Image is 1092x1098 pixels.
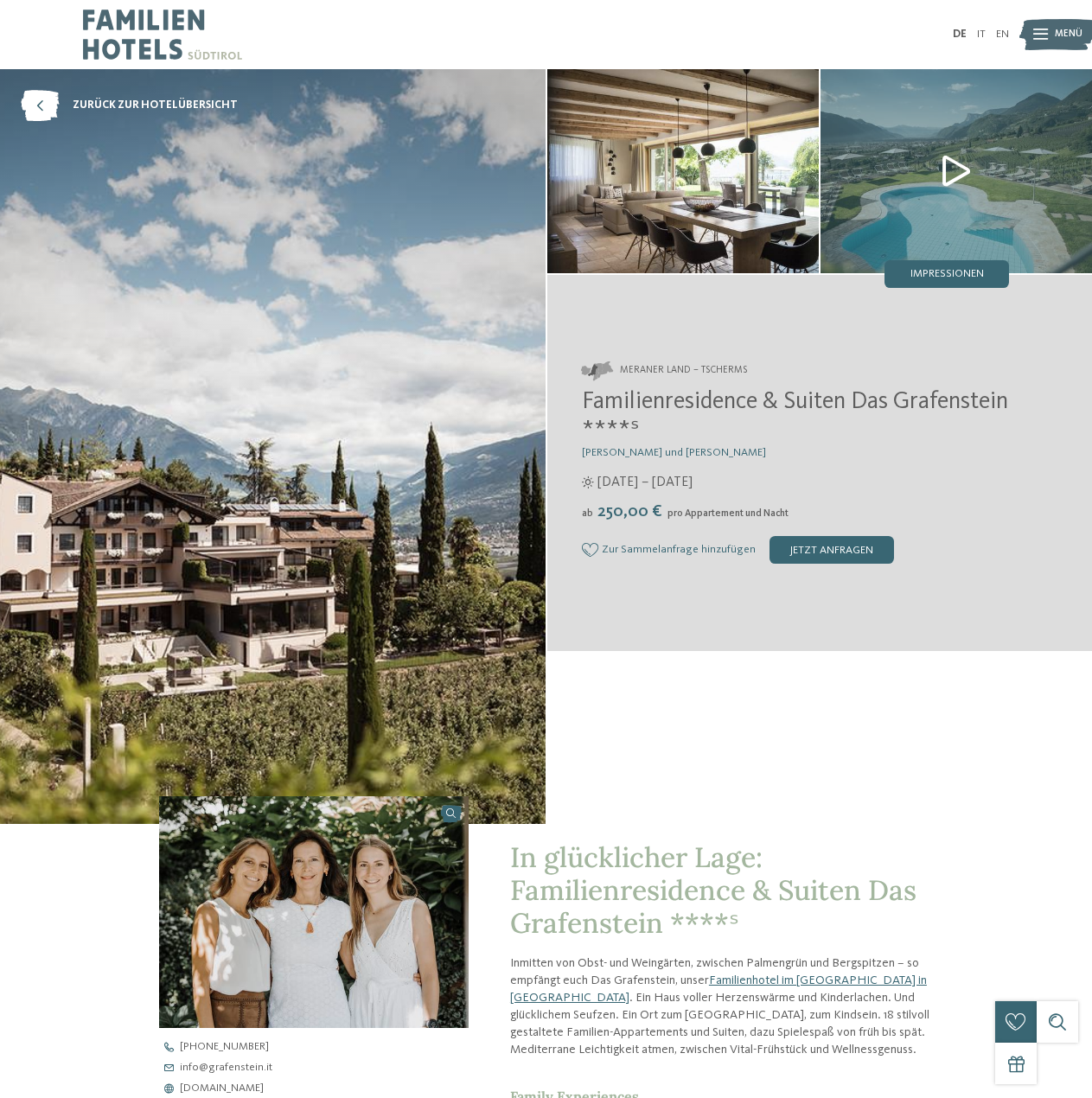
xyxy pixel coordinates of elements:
[582,390,1008,444] span: Familienresidence & Suiten Das Grafenstein ****ˢ
[821,69,1092,273] img: Unser Familienhotel im Meraner Land für glückliche Tage
[159,1083,494,1095] a: [DOMAIN_NAME]
[510,974,927,1004] a: Familienhotel im [GEOGRAPHIC_DATA] in [GEOGRAPHIC_DATA]
[159,1042,494,1053] a: [PHONE_NUMBER]
[510,954,934,1059] p: Inmitten von Obst- und Weingärten, zwischen Palmengrün und Bergspitzen – so empfängt euch Das Gra...
[159,1063,494,1074] a: info@grafenstein.it
[21,90,238,121] a: zurück zur Hotelübersicht
[602,544,756,556] span: Zur Sammelanfrage hinzufügen
[620,364,747,378] span: Meraner Land – Tscherms
[582,508,593,519] span: ab
[597,473,693,492] span: [DATE] – [DATE]
[510,839,916,942] span: In glücklicher Lage: Familienresidence & Suiten Das Grafenstein ****ˢ
[547,69,819,273] img: Unser Familienhotel im Meraner Land für glückliche Tage
[953,29,967,40] a: DE
[977,29,986,40] a: IT
[180,1042,269,1053] span: [PHONE_NUMBER]
[180,1083,264,1095] span: [DOMAIN_NAME]
[996,29,1009,40] a: EN
[1055,28,1082,41] span: Menü
[582,476,594,488] i: Öffnungszeiten im Sommer
[180,1063,272,1074] span: info@ grafenstein. it
[159,796,469,1029] img: Unser Familienhotel im Meraner Land für glückliche Tage
[910,269,984,280] span: Impressionen
[770,536,894,564] div: jetzt anfragen
[595,503,666,520] span: 250,00 €
[667,508,789,519] span: pro Appartement und Nacht
[73,98,238,113] span: zurück zur Hotelübersicht
[582,447,766,458] span: [PERSON_NAME] und [PERSON_NAME]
